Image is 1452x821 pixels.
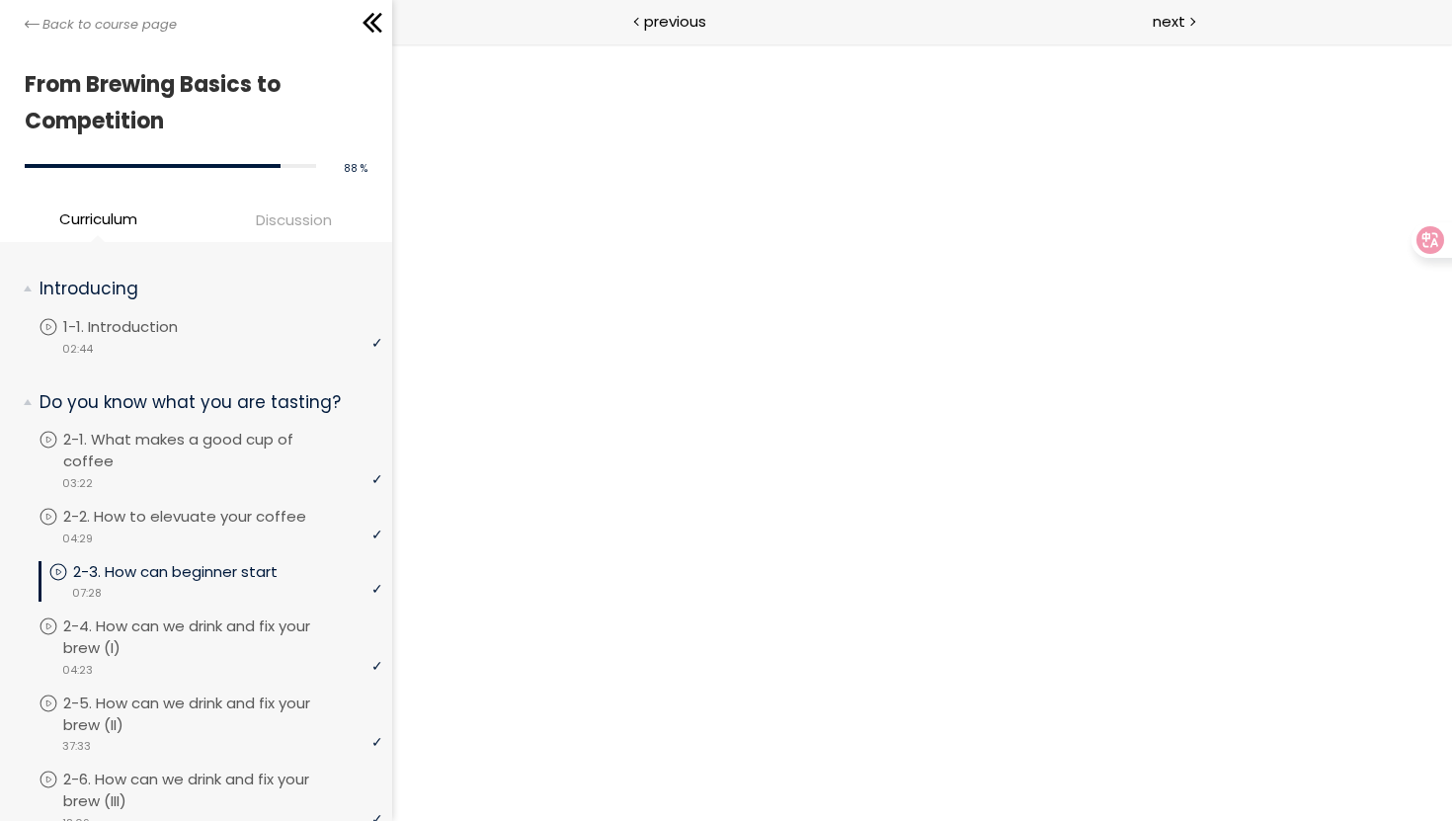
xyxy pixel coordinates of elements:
[73,561,317,583] p: 2-3. How can beginner start
[25,66,358,140] h1: From Brewing Basics to Competition
[256,208,332,231] span: Discussion
[63,429,382,472] p: 2-1. What makes a good cup of coffee
[62,531,93,547] span: 04:29
[59,207,137,230] span: Curriculum
[62,662,93,679] span: 04:23
[62,341,93,358] span: 02:44
[72,585,102,602] span: 07:28
[644,10,706,33] span: previous
[62,738,91,755] span: 37:33
[40,277,367,301] p: Introducing
[25,15,177,35] a: Back to course page
[63,693,382,736] p: 2-5. How can we drink and fix your brew (II)
[63,769,382,812] p: 2-6. How can we drink and fix your brew (III)
[63,616,382,659] p: 2-4. How can we drink and fix your brew (I)
[63,316,217,338] p: 1-1. Introduction
[40,390,367,415] p: Do you know what you are tasting?
[62,475,93,492] span: 03:22
[42,15,177,35] span: Back to course page
[344,161,367,176] span: 88 %
[1153,10,1185,33] span: next
[63,506,346,528] p: 2-2. How to elevuate your coffee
